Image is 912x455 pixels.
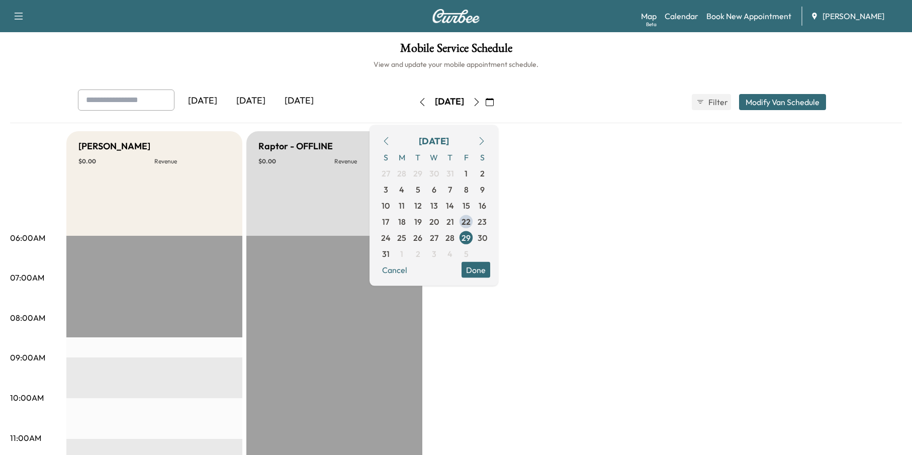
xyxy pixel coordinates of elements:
[474,149,490,165] span: S
[10,392,44,404] p: 10:00AM
[78,157,154,165] p: $ 0.00
[446,199,454,211] span: 14
[708,96,726,108] span: Filter
[448,183,452,195] span: 7
[178,89,227,113] div: [DATE]
[463,199,470,211] span: 15
[447,247,452,259] span: 4
[400,247,403,259] span: 1
[430,231,438,243] span: 27
[478,231,487,243] span: 30
[413,167,422,179] span: 29
[399,199,405,211] span: 11
[10,351,45,363] p: 09:00AM
[397,167,406,179] span: 28
[419,134,449,148] div: [DATE]
[397,231,406,243] span: 25
[416,183,420,195] span: 5
[458,149,474,165] span: F
[413,231,422,243] span: 26
[442,149,458,165] span: T
[446,167,454,179] span: 31
[480,183,485,195] span: 9
[646,21,657,28] div: Beta
[665,10,698,22] a: Calendar
[410,149,426,165] span: T
[227,89,275,113] div: [DATE]
[334,157,410,165] p: Revenue
[399,183,404,195] span: 4
[414,215,422,227] span: 19
[462,231,471,243] span: 29
[381,231,391,243] span: 24
[823,10,884,22] span: [PERSON_NAME]
[432,247,436,259] span: 3
[382,215,389,227] span: 17
[480,167,485,179] span: 2
[10,271,44,284] p: 07:00AM
[10,312,45,324] p: 08:00AM
[382,199,390,211] span: 10
[382,167,390,179] span: 27
[10,42,902,59] h1: Mobile Service Schedule
[432,9,480,23] img: Curbee Logo
[275,89,323,113] div: [DATE]
[10,232,45,244] p: 06:00AM
[641,10,657,22] a: MapBeta
[382,247,390,259] span: 31
[398,215,406,227] span: 18
[479,199,486,211] span: 16
[692,94,731,110] button: Filter
[378,261,412,278] button: Cancel
[462,261,490,278] button: Done
[258,157,334,165] p: $ 0.00
[78,139,150,153] h5: [PERSON_NAME]
[430,199,438,211] span: 13
[739,94,826,110] button: Modify Van Schedule
[465,167,468,179] span: 1
[464,183,469,195] span: 8
[414,199,422,211] span: 12
[432,183,436,195] span: 6
[10,59,902,69] h6: View and update your mobile appointment schedule.
[426,149,442,165] span: W
[10,432,41,444] p: 11:00AM
[446,215,454,227] span: 21
[384,183,388,195] span: 3
[478,215,487,227] span: 23
[416,247,420,259] span: 2
[378,149,394,165] span: S
[462,215,471,227] span: 22
[464,247,469,259] span: 5
[394,149,410,165] span: M
[445,231,454,243] span: 28
[154,157,230,165] p: Revenue
[258,139,333,153] h5: Raptor - OFFLINE
[435,96,464,108] div: [DATE]
[706,10,791,22] a: Book New Appointment
[429,167,439,179] span: 30
[429,215,439,227] span: 20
